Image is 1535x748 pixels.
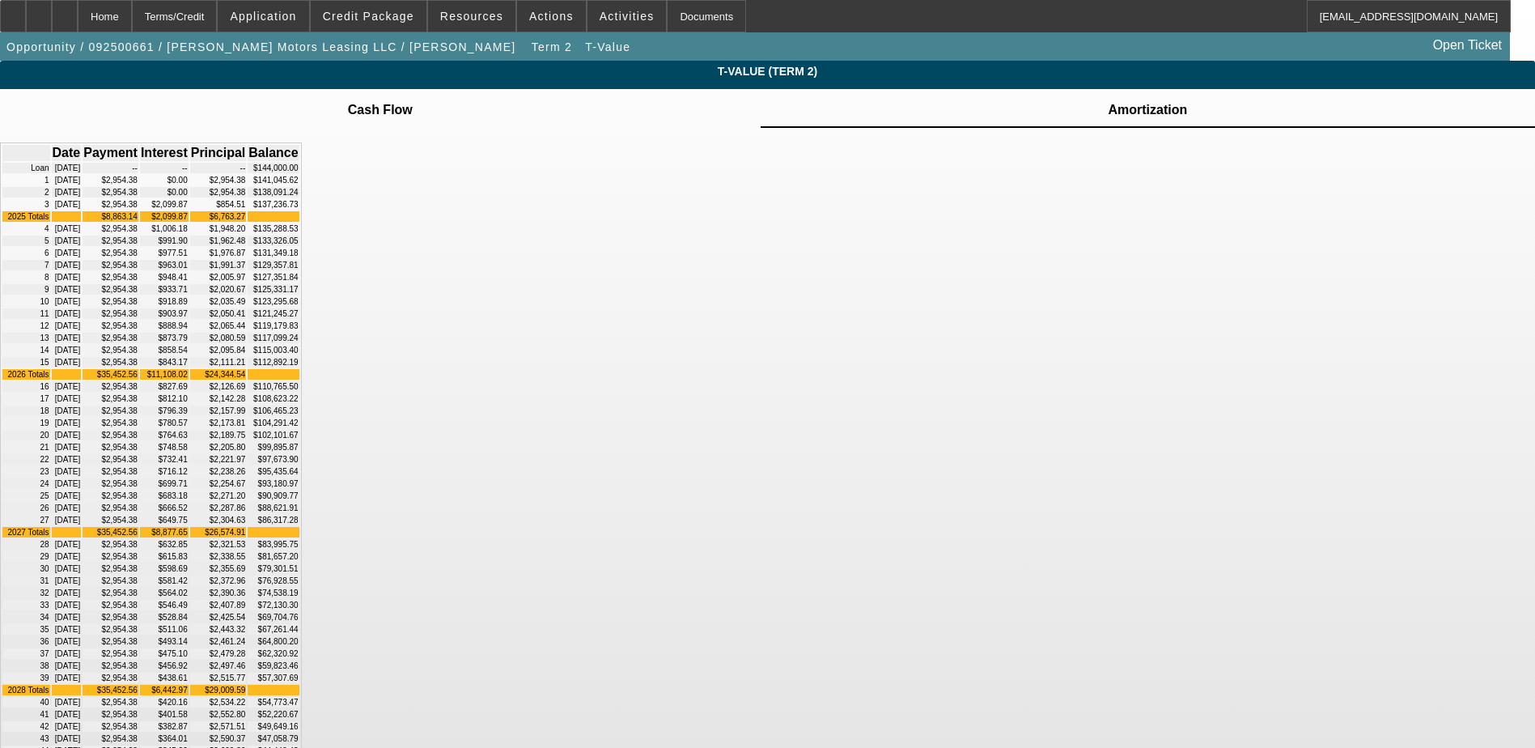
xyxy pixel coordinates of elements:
td: Cash Flow [347,103,413,117]
td: 32 [2,588,50,598]
td: [DATE] [52,503,82,513]
td: $72,130.30 [248,600,299,610]
td: 26 [2,503,50,513]
td: $117,099.24 [248,333,299,343]
td: 11 [2,308,50,319]
td: $699.71 [140,478,189,489]
td: $564.02 [140,588,189,598]
td: $2,020.67 [190,284,247,295]
td: [DATE] [52,454,82,465]
td: [DATE] [52,539,82,550]
td: $2,221.97 [190,454,247,465]
td: $1,948.20 [190,223,247,234]
td: [DATE] [52,478,82,489]
span: Actions [529,10,574,23]
td: -- [83,163,138,173]
td: [DATE] [52,466,82,477]
td: $137,236.73 [248,199,299,210]
td: $2,238.26 [190,466,247,477]
td: $2,954.38 [83,381,138,392]
td: $2,142.28 [190,393,247,404]
td: $918.89 [140,296,189,307]
td: $2,954.38 [83,588,138,598]
td: [DATE] [52,381,82,392]
span: Activities [600,10,655,23]
td: $2,954.38 [83,321,138,331]
td: $438.61 [140,673,189,683]
td: $796.39 [140,406,189,416]
td: 15 [2,357,50,368]
td: $93,180.97 [248,478,299,489]
td: $57,307.69 [248,673,299,683]
td: $948.41 [140,272,189,283]
td: $35,452.56 [83,527,138,538]
td: 18 [2,406,50,416]
td: $49,649.16 [248,721,299,732]
td: 40 [2,697,50,708]
td: $933.71 [140,284,189,295]
td: 42 [2,721,50,732]
th: Balance [248,145,299,161]
td: $683.18 [140,491,189,501]
td: $2,954.38 [83,333,138,343]
td: 17 [2,393,50,404]
td: $102,101.67 [248,430,299,440]
td: $54,773.47 [248,697,299,708]
td: 2027 Totals [2,527,50,538]
td: $106,465.23 [248,406,299,416]
button: Activities [587,1,667,32]
td: [DATE] [52,551,82,562]
td: $2,954.38 [83,709,138,720]
td: $780.57 [140,418,189,428]
td: $110,765.50 [248,381,299,392]
td: $133,326.05 [248,236,299,246]
td: $2,095.84 [190,345,247,355]
td: $2,954.38 [83,515,138,525]
td: $2,099.87 [140,199,189,210]
td: [DATE] [52,600,82,610]
th: Principal [190,145,247,161]
td: $456.92 [140,661,189,671]
td: $95,435.64 [248,466,299,477]
td: [DATE] [52,175,82,185]
td: [DATE] [52,308,82,319]
td: $115,003.40 [248,345,299,355]
td: 6 [2,248,50,258]
td: $2,425.54 [190,612,247,623]
span: Resources [440,10,503,23]
td: 23 [2,466,50,477]
span: Term 2 [532,40,572,53]
td: $74,538.19 [248,588,299,598]
td: 28 [2,539,50,550]
td: $903.97 [140,308,189,319]
td: $2,954.38 [83,418,138,428]
td: 38 [2,661,50,671]
td: $2,338.55 [190,551,247,562]
td: $138,091.24 [248,187,299,198]
td: 3 [2,199,50,210]
td: $88,621.91 [248,503,299,513]
td: $827.69 [140,381,189,392]
td: $2,954.38 [190,187,247,198]
td: $99,895.87 [248,442,299,453]
td: $2,954.38 [83,503,138,513]
td: $511.06 [140,624,189,635]
td: [DATE] [52,491,82,501]
button: T-Value [581,32,634,62]
td: $2,390.36 [190,588,247,598]
button: Resources [428,1,515,32]
td: $2,515.77 [190,673,247,683]
td: $121,245.27 [248,308,299,319]
td: $475.10 [140,648,189,659]
td: $493.14 [140,636,189,647]
td: $62,320.92 [248,648,299,659]
td: $649.75 [140,515,189,525]
th: Date [52,145,82,161]
td: $2,954.38 [83,466,138,477]
td: [DATE] [52,612,82,623]
td: [DATE] [52,248,82,258]
td: $2,954.38 [83,661,138,671]
td: $2,954.38 [83,248,138,258]
td: 27 [2,515,50,525]
td: $2,954.38 [83,236,138,246]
